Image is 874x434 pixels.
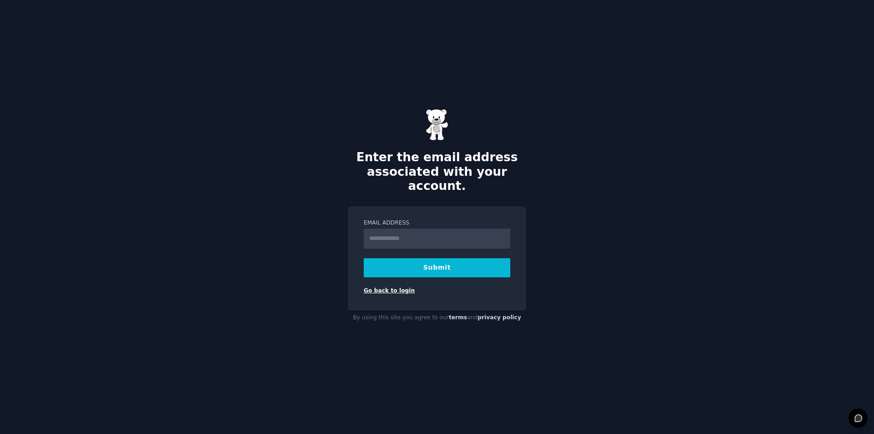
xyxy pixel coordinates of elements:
[348,150,526,194] h2: Enter the email address associated with your account.
[426,109,448,141] img: Gummy Bear
[364,287,415,294] a: Go back to login
[364,258,510,277] button: Submit
[449,314,467,321] a: terms
[348,311,526,325] div: By using this site you agree to our and
[364,219,510,227] label: Email Address
[478,314,521,321] a: privacy policy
